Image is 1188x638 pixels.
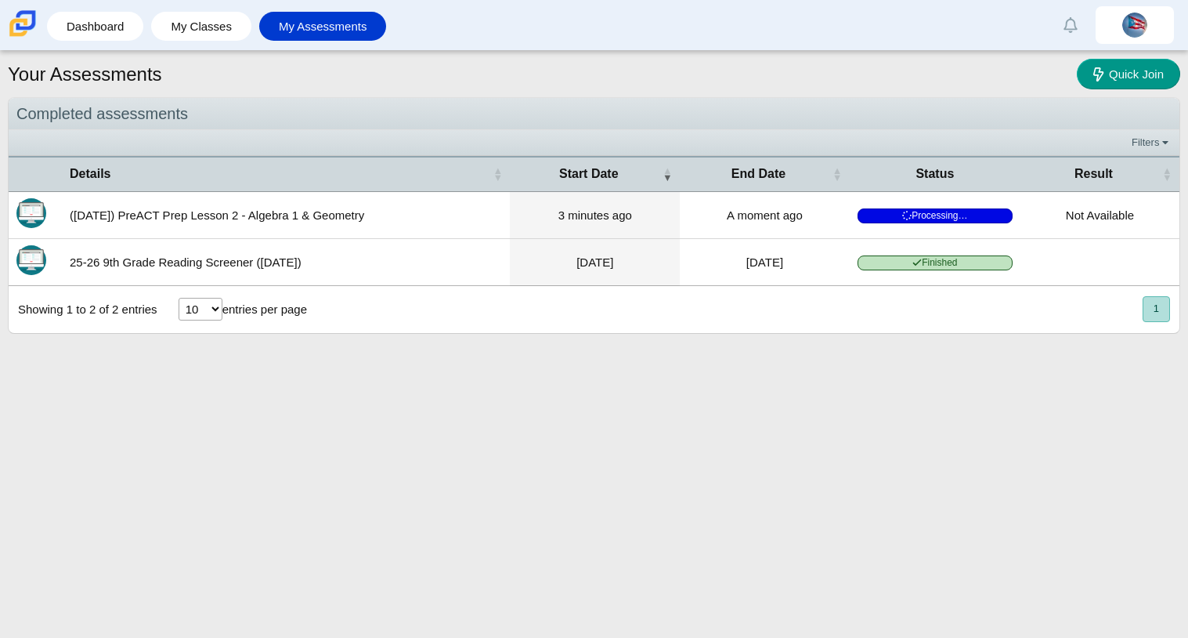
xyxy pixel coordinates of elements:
span: Quick Join [1109,67,1164,81]
nav: pagination [1141,296,1170,322]
button: 1 [1143,296,1170,322]
a: Alerts [1053,8,1088,42]
span: End Date [688,165,829,183]
a: Quick Join [1077,59,1180,89]
span: Start Date : Activate to remove sorting [663,166,672,182]
td: Not Available [1020,192,1179,239]
span: Result [1028,165,1159,183]
a: Carmen School of Science & Technology [6,29,39,42]
h1: Your Assessments [8,61,162,88]
span: Result : Activate to sort [1162,166,1172,182]
span: Details [70,165,489,183]
a: Dashboard [55,12,135,41]
img: Itembank [16,198,46,228]
time: Sep 29, 2025 at 8:53 AM [727,208,803,222]
img: Carmen School of Science & Technology [6,7,39,40]
span: Finished [858,256,1013,270]
img: kamila.bracerobosc.Gh5DGR [1122,13,1147,38]
div: Completed assessments [9,98,1179,130]
a: My Assessments [267,12,379,41]
span: Start Date [518,165,659,183]
a: My Classes [159,12,244,41]
a: kamila.bracerobosc.Gh5DGR [1096,6,1174,44]
time: Sep 29, 2025 at 8:49 AM [558,208,632,222]
a: Filters [1128,135,1175,150]
div: Showing 1 to 2 of 2 entries [9,286,157,333]
td: 25-26 9th Grade Reading Screener ([DATE]) [62,239,510,286]
label: entries per page [222,303,307,316]
span: Status [858,165,1013,183]
time: Aug 21, 2025 at 11:48 AM [576,256,613,269]
td: ([DATE]) PreACT Prep Lesson 2 - Algebra 1 & Geometry [62,192,510,239]
span: Details : Activate to sort [493,166,502,182]
span: Processing… [858,208,1013,223]
span: End Date : Activate to sort [832,166,842,182]
time: Aug 21, 2025 at 12:13 PM [746,256,783,269]
img: Itembank [16,245,46,275]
